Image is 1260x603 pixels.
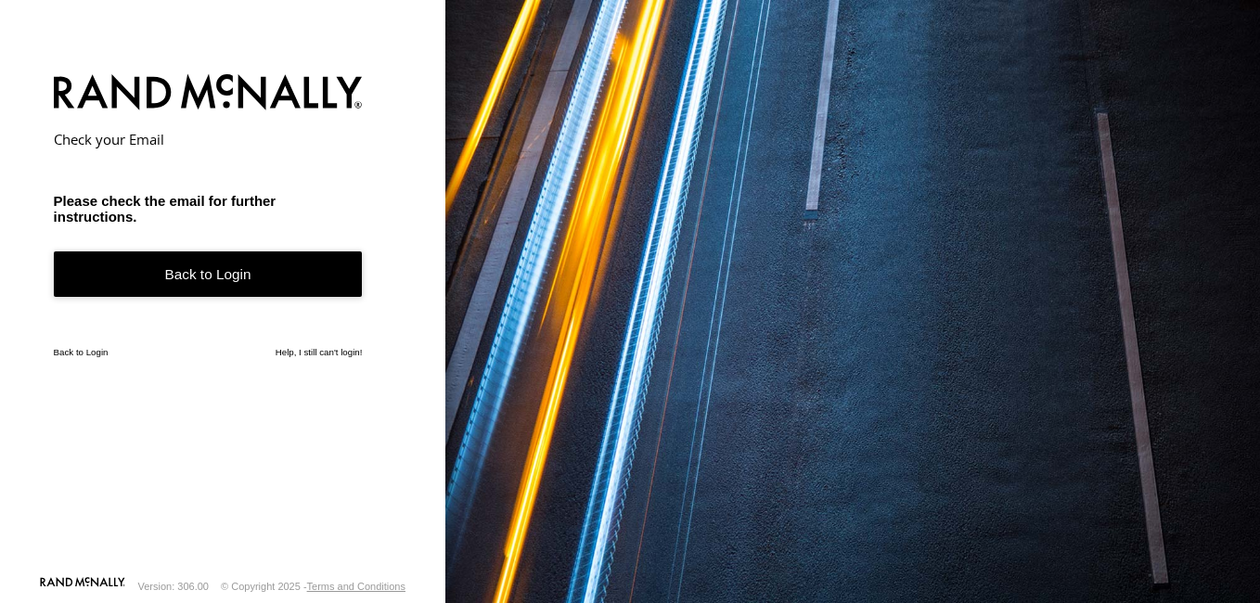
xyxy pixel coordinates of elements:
div: Version: 306.00 [138,581,209,592]
h3: Please check the email for further instructions. [54,193,363,225]
a: Back to Login [54,251,363,297]
img: Rand McNally [54,71,363,118]
a: Help, I still can't login! [276,347,363,357]
h2: Check your Email [54,130,363,148]
a: Visit our Website [40,577,125,596]
div: © Copyright 2025 - [221,581,405,592]
a: Terms and Conditions [307,581,405,592]
a: Back to Login [54,347,109,357]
